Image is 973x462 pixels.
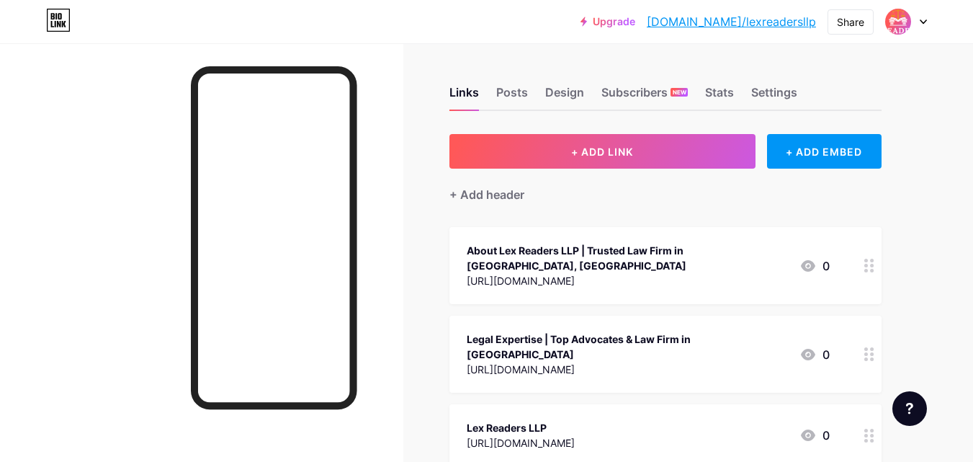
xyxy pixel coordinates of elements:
div: 0 [799,257,830,275]
div: 0 [799,346,830,363]
a: Upgrade [580,16,635,27]
div: Settings [751,84,797,110]
div: Stats [705,84,734,110]
div: Posts [496,84,528,110]
div: Legal Expertise | Top Advocates & Law Firm in [GEOGRAPHIC_DATA] [467,332,788,362]
div: 0 [799,427,830,444]
div: Links [449,84,479,110]
div: Share [837,14,864,30]
span: NEW [673,88,686,97]
div: + Add header [449,186,524,203]
div: Design [545,84,584,110]
div: [URL][DOMAIN_NAME] [467,435,575,450]
button: + ADD LINK [449,134,755,169]
div: Lex Readers LLP [467,420,575,435]
a: [DOMAIN_NAME]/lexreadersllp [647,13,816,30]
div: Subscribers [601,84,688,110]
span: + ADD LINK [571,146,633,158]
div: [URL][DOMAIN_NAME] [467,273,788,288]
div: [URL][DOMAIN_NAME] [467,362,788,377]
div: About Lex Readers LLP | Trusted Law Firm in [GEOGRAPHIC_DATA], [GEOGRAPHIC_DATA] [467,243,788,273]
div: + ADD EMBED [767,134,882,169]
img: lexreadersllp [884,8,912,35]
